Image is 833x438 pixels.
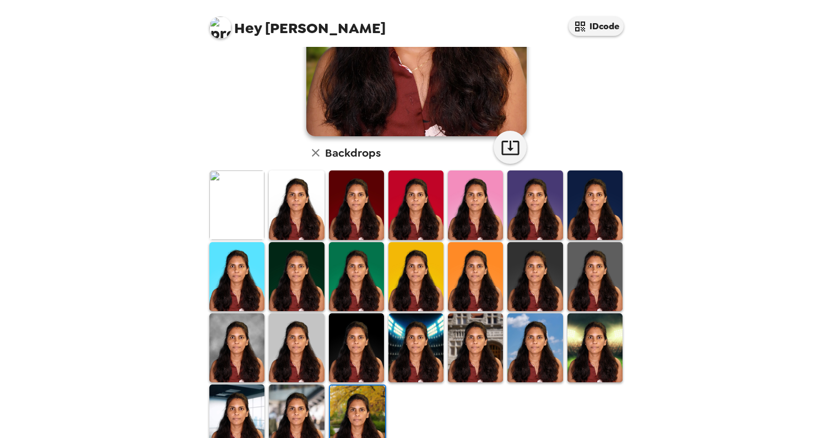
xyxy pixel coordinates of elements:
[209,17,231,39] img: profile pic
[209,11,386,36] span: [PERSON_NAME]
[234,18,262,38] span: Hey
[325,144,381,162] h6: Backdrops
[209,170,264,239] img: Original
[569,17,624,36] button: IDcode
